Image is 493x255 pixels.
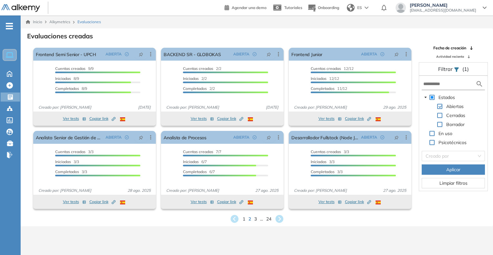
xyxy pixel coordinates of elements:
button: pushpin [134,49,148,59]
a: BACKEND SR - GLOBOKAS [164,48,221,61]
span: Completados [311,169,335,174]
a: Frontend Semi Senior - UPCH [36,48,96,61]
span: En uso [438,131,452,136]
span: Iniciadas [311,159,327,164]
span: 7/7 [183,149,221,154]
span: ABIERTA [361,134,377,140]
span: Estados [438,94,455,100]
span: Completados [55,86,79,91]
img: Logo [1,4,40,12]
img: arrow [365,6,368,9]
span: ABIERTA [233,134,249,140]
span: Borrador [446,122,465,127]
img: ESP [120,117,125,121]
span: Creado por: [PERSON_NAME] [164,104,222,110]
span: Psicotécnicos [438,140,467,145]
span: ES [357,5,362,11]
span: Completados [183,86,207,91]
span: 9/9 [55,66,94,71]
span: pushpin [267,52,271,57]
a: Analista de Procesos [164,131,206,144]
img: ESP [376,117,381,121]
span: ABIERTA [106,134,122,140]
button: Copiar link [217,115,243,123]
span: Iniciadas [55,159,71,164]
span: Evaluaciones [77,19,101,25]
span: 28 ago. 2025 [125,188,153,193]
span: ... [260,216,263,222]
span: Cuentas creadas [55,66,86,71]
span: (1) [462,65,469,73]
span: 3 [254,216,257,222]
span: Creado por: [PERSON_NAME] [36,104,94,110]
img: world [347,4,355,12]
span: Tutoriales [284,5,302,10]
span: 3/3 [311,149,349,154]
span: check-circle [253,135,257,139]
span: Cerradas [445,112,467,119]
span: Alkymetrics [49,19,70,24]
span: Copiar link [89,116,116,122]
span: Borrador [445,121,466,128]
span: 6/7 [183,159,207,164]
span: pushpin [394,135,399,140]
span: check-circle [125,135,129,139]
span: Onboarding [318,5,339,10]
span: 6/7 [183,169,215,174]
span: ABIERTA [361,51,377,57]
span: 3/3 [311,159,335,164]
span: Cuentas creadas [311,66,341,71]
span: Actividad reciente [436,54,464,59]
span: pushpin [139,135,143,140]
span: 1 [243,216,245,222]
span: Iniciadas [183,159,199,164]
span: [EMAIL_ADDRESS][DOMAIN_NAME] [410,8,476,13]
span: Completados [55,169,79,174]
span: Agendar una demo [232,5,267,10]
span: Limpiar filtros [439,180,468,187]
button: Ver tests [318,115,342,123]
button: Ver tests [318,198,342,206]
span: check-circle [380,52,384,56]
span: Copiar link [217,116,243,122]
span: 3/3 [55,159,79,164]
img: ESP [376,201,381,204]
span: Abiertas [446,103,464,109]
span: pushpin [139,52,143,57]
img: search icon [476,80,483,88]
a: Desarrollador Fullstack (Node Js - React) AWS [291,131,358,144]
span: Cuentas creadas [311,149,341,154]
span: 2/2 [183,66,221,71]
span: Iniciadas [183,76,199,81]
span: Abiertas [445,103,465,110]
a: Analista Senior de Gestión de Accesos SAP [36,131,103,144]
span: Creado por: [PERSON_NAME] [164,188,222,193]
span: 27 ago. 2025 [380,188,409,193]
span: 8/9 [55,86,87,91]
button: Copiar link [89,115,116,123]
span: Iniciadas [311,76,327,81]
button: Onboarding [307,1,339,15]
span: caret-down [424,96,427,99]
span: Creado por: [PERSON_NAME] [291,104,349,110]
span: Copiar link [345,116,371,122]
span: check-circle [253,52,257,56]
button: pushpin [389,49,404,59]
button: pushpin [389,132,404,142]
span: Completados [183,169,207,174]
img: ESP [248,201,253,204]
i: - [6,25,13,27]
h3: Evaluaciones creadas [27,32,93,40]
span: 2/2 [183,86,215,91]
span: Copiar link [89,199,116,205]
span: Fecha de creación [433,45,466,51]
span: ABIERTA [106,51,122,57]
button: Aplicar [422,164,485,175]
button: Copiar link [345,115,371,123]
img: ESP [120,201,125,204]
span: check-circle [380,135,384,139]
span: ABIERTA [233,51,249,57]
span: Psicotécnicos [437,139,468,146]
button: pushpin [262,49,276,59]
span: Creado por: [PERSON_NAME] [36,188,94,193]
